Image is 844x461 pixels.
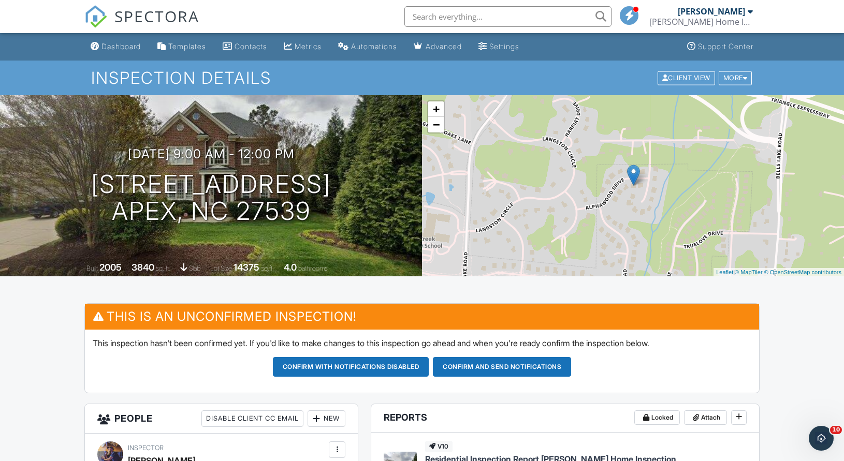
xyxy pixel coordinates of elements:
[489,42,519,51] div: Settings
[295,42,322,51] div: Metrics
[284,262,297,273] div: 4.0
[410,37,466,56] a: Advanced
[86,264,98,272] span: Built
[132,262,154,273] div: 3840
[153,37,210,56] a: Templates
[683,37,758,56] a: Support Center
[210,264,232,272] span: Lot Size
[128,147,295,161] h3: [DATE] 9:00 am - 12:00 pm
[280,37,326,56] a: Metrics
[84,14,199,36] a: SPECTORA
[86,37,145,56] a: Dashboard
[93,337,751,349] p: This inspection hasn't been confirmed yet. If you'd like to make changes to this inspection go ah...
[474,37,523,56] a: Settings
[428,101,444,117] a: Zoom in
[698,42,753,51] div: Support Center
[809,426,834,451] iframe: Intercom live chat
[714,268,844,277] div: |
[334,37,401,56] a: Automations (Basic)
[649,17,753,27] div: J.B. Simpson Home Inspection
[658,71,715,85] div: Client View
[235,42,267,51] div: Contacts
[91,69,753,87] h1: Inspection Details
[428,117,444,132] a: Zoom out
[189,264,200,272] span: slab
[85,304,759,329] h3: This is an Unconfirmed Inspection!
[128,444,164,452] span: Inspector
[99,262,122,273] div: 2005
[219,37,271,56] a: Contacts
[404,6,612,27] input: Search everything...
[201,410,303,427] div: Disable Client CC Email
[273,357,429,377] button: Confirm with notifications disabled
[351,42,397,51] div: Automations
[114,5,199,27] span: SPECTORA
[719,71,752,85] div: More
[234,262,259,273] div: 14375
[101,42,141,51] div: Dashboard
[84,5,107,28] img: The Best Home Inspection Software - Spectora
[261,264,274,272] span: sq.ft.
[657,73,718,81] a: Client View
[85,404,358,434] h3: People
[735,269,763,275] a: © MapTiler
[156,264,170,272] span: sq. ft.
[91,171,331,226] h1: [STREET_ADDRESS] Apex, NC 27539
[678,6,745,17] div: [PERSON_NAME]
[830,426,842,434] span: 10
[168,42,206,51] div: Templates
[764,269,841,275] a: © OpenStreetMap contributors
[308,410,345,427] div: New
[433,357,571,377] button: Confirm and send notifications
[426,42,462,51] div: Advanced
[716,269,733,275] a: Leaflet
[298,264,328,272] span: bathrooms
